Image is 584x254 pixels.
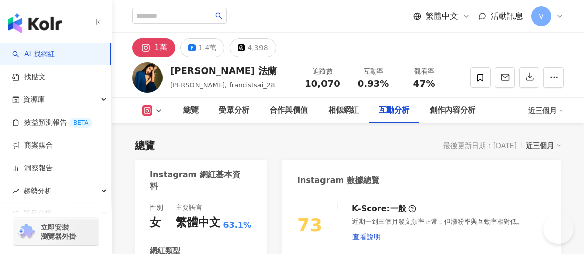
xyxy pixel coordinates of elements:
div: 互動率 [354,66,393,77]
div: 女 [150,215,161,231]
div: 總覽 [135,138,155,153]
div: K-Score : [352,203,416,214]
span: 活動訊息 [491,11,523,21]
div: 近三個月 [526,139,561,152]
div: 繁體中文 [176,215,220,231]
div: 相似網紅 [328,104,359,117]
span: search [215,12,222,19]
div: 觀看率 [405,66,443,77]
div: Instagram 網紅基本資料 [150,169,246,192]
div: 創作內容分析 [430,104,475,117]
img: chrome extension [16,224,36,240]
div: 互動分析 [379,104,409,117]
div: Instagram 數據總覽 [297,175,379,186]
a: 效益預測報告BETA [12,118,92,128]
div: 受眾分析 [219,104,249,117]
span: 查看說明 [352,233,381,241]
div: 1.4萬 [198,41,216,55]
button: 1萬 [132,38,175,57]
button: 4,398 [230,38,276,57]
div: 近期一到三個月發文頻率正常，但漲粉率與互動率相對低。 [352,217,546,246]
span: 趨勢分析 [23,179,52,202]
button: 1.4萬 [180,38,224,57]
button: 查看說明 [352,227,381,247]
span: rise [12,188,19,195]
img: logo [8,13,62,33]
span: 10,070 [305,78,340,89]
div: 最後更新日期：[DATE] [443,141,517,150]
div: 73 [297,214,322,235]
div: 主要語言 [176,203,202,212]
a: searchAI 找網紅 [12,49,55,59]
div: 一般 [390,203,406,214]
div: 近三個月 [528,102,564,119]
a: 洞察報告 [12,163,53,173]
div: 性別 [150,203,163,212]
div: 4,398 [247,41,268,55]
img: KOL Avatar [132,62,163,93]
div: 追蹤數 [303,66,342,77]
span: 47% [413,79,435,89]
span: 63.1% [223,220,251,231]
a: 商案媒合 [12,140,53,151]
div: [PERSON_NAME] 法蘭 [170,64,277,77]
div: 總覽 [183,104,199,117]
span: V [539,11,544,22]
span: 資源庫 [23,88,45,111]
div: 1萬 [154,41,168,55]
span: 繁體中文 [426,11,458,22]
a: 找貼文 [12,72,46,82]
span: 0.93% [358,79,389,89]
a: chrome extension立即安裝 瀏覽器外掛 [13,218,99,245]
iframe: Help Scout Beacon - Open [543,213,574,244]
span: [PERSON_NAME], francistsai_28 [170,81,275,89]
div: 合作與價值 [270,104,308,117]
span: 立即安裝 瀏覽器外掛 [41,223,76,241]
